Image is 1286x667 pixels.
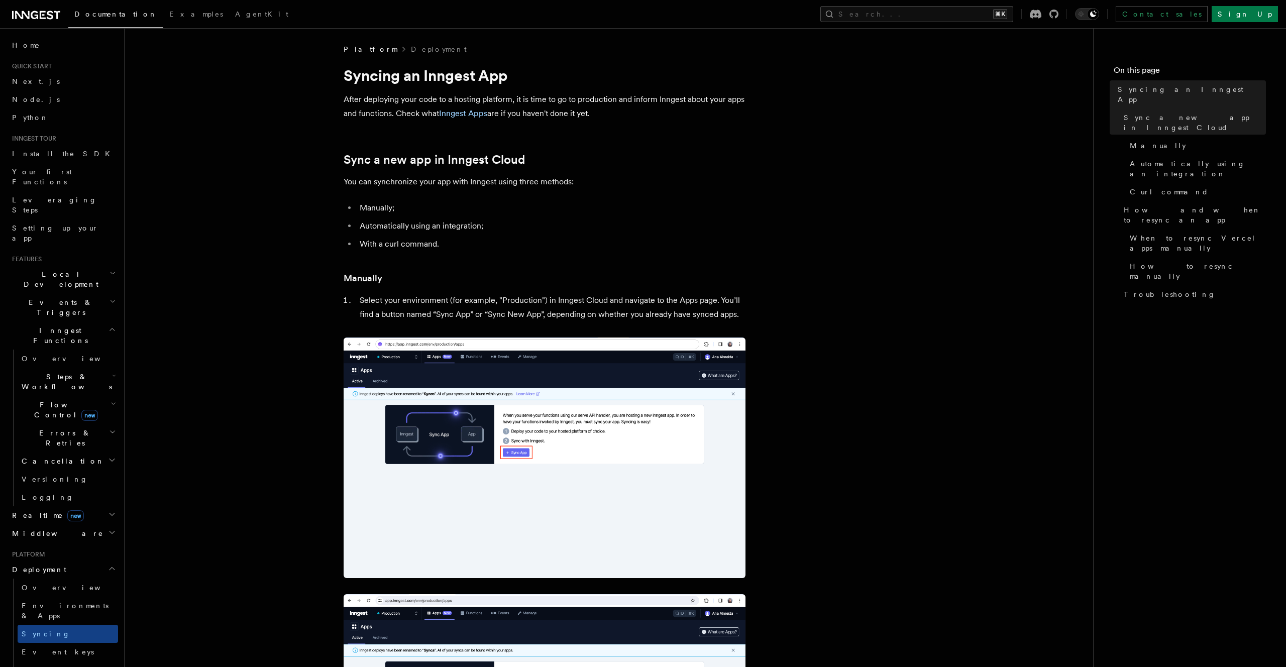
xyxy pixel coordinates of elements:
[8,350,118,506] div: Inngest Functions
[1126,183,1266,201] a: Curl command
[1130,261,1266,281] span: How to resync manually
[8,550,45,559] span: Platform
[12,224,98,242] span: Setting up your app
[8,90,118,108] a: Node.js
[68,3,163,28] a: Documentation
[8,506,118,524] button: Realtimenew
[18,350,118,368] a: Overview
[8,321,118,350] button: Inngest Functions
[8,191,118,219] a: Leveraging Steps
[18,372,112,392] span: Steps & Workflows
[8,524,118,542] button: Middleware
[18,428,109,448] span: Errors & Retries
[1130,187,1209,197] span: Curl command
[820,6,1013,22] button: Search...⌘K
[1120,108,1266,137] a: Sync a new app in Inngest Cloud
[18,424,118,452] button: Errors & Retries
[169,10,223,18] span: Examples
[1124,205,1266,225] span: How and when to resync an app
[1114,80,1266,108] a: Syncing an Inngest App
[22,475,88,483] span: Versioning
[411,44,467,54] a: Deployment
[18,643,118,661] a: Event keys
[8,145,118,163] a: Install the SDK
[235,10,288,18] span: AgentKit
[1130,141,1186,151] span: Manually
[18,579,118,597] a: Overview
[81,410,98,421] span: new
[18,396,118,424] button: Flow Controlnew
[1116,6,1208,22] a: Contact sales
[1130,233,1266,253] span: When to resync Vercel apps manually
[8,293,118,321] button: Events & Triggers
[12,196,97,214] span: Leveraging Steps
[18,456,104,466] span: Cancellation
[229,3,294,27] a: AgentKit
[1120,201,1266,229] a: How and when to resync an app
[344,271,382,285] a: Manually
[74,10,157,18] span: Documentation
[1126,137,1266,155] a: Manually
[344,92,745,121] p: After deploying your code to a hosting platform, it is time to go to production and inform Innges...
[8,62,52,70] span: Quick start
[357,219,745,233] li: Automatically using an integration;
[1126,229,1266,257] a: When to resync Vercel apps manually
[344,66,745,84] h1: Syncing an Inngest App
[22,648,94,656] span: Event keys
[357,293,745,321] li: Select your environment (for example, "Production") in Inngest Cloud and navigate to the Apps pag...
[18,368,118,396] button: Steps & Workflows
[357,237,745,251] li: With a curl command.
[12,150,116,158] span: Install the SDK
[8,163,118,191] a: Your first Functions
[8,565,66,575] span: Deployment
[8,108,118,127] a: Python
[8,528,103,538] span: Middleware
[8,265,118,293] button: Local Development
[1114,64,1266,80] h4: On this page
[18,488,118,506] a: Logging
[18,400,111,420] span: Flow Control
[8,325,109,346] span: Inngest Functions
[18,625,118,643] a: Syncing
[12,77,60,85] span: Next.js
[344,175,745,189] p: You can synchronize your app with Inngest using three methods:
[344,44,397,54] span: Platform
[12,40,40,50] span: Home
[22,584,125,592] span: Overview
[8,255,42,263] span: Features
[8,135,56,143] span: Inngest tour
[1126,257,1266,285] a: How to resync manually
[8,36,118,54] a: Home
[344,153,525,167] a: Sync a new app in Inngest Cloud
[1124,289,1216,299] span: Troubleshooting
[1075,8,1099,20] button: Toggle dark mode
[8,297,110,317] span: Events & Triggers
[18,597,118,625] a: Environments & Apps
[8,510,84,520] span: Realtime
[993,9,1007,19] kbd: ⌘K
[439,108,487,118] a: Inngest Apps
[1212,6,1278,22] a: Sign Up
[8,561,118,579] button: Deployment
[22,493,74,501] span: Logging
[163,3,229,27] a: Examples
[12,114,49,122] span: Python
[18,452,118,470] button: Cancellation
[18,470,118,488] a: Versioning
[344,338,745,578] img: Inngest Cloud screen with sync App button when you have no apps synced yet
[67,510,84,521] span: new
[8,72,118,90] a: Next.js
[1118,84,1266,104] span: Syncing an Inngest App
[12,168,72,186] span: Your first Functions
[357,201,745,215] li: Manually;
[8,269,110,289] span: Local Development
[22,630,70,638] span: Syncing
[22,355,125,363] span: Overview
[12,95,60,103] span: Node.js
[8,219,118,247] a: Setting up your app
[1124,113,1266,133] span: Sync a new app in Inngest Cloud
[1130,159,1266,179] span: Automatically using an integration
[1126,155,1266,183] a: Automatically using an integration
[1120,285,1266,303] a: Troubleshooting
[22,602,109,620] span: Environments & Apps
